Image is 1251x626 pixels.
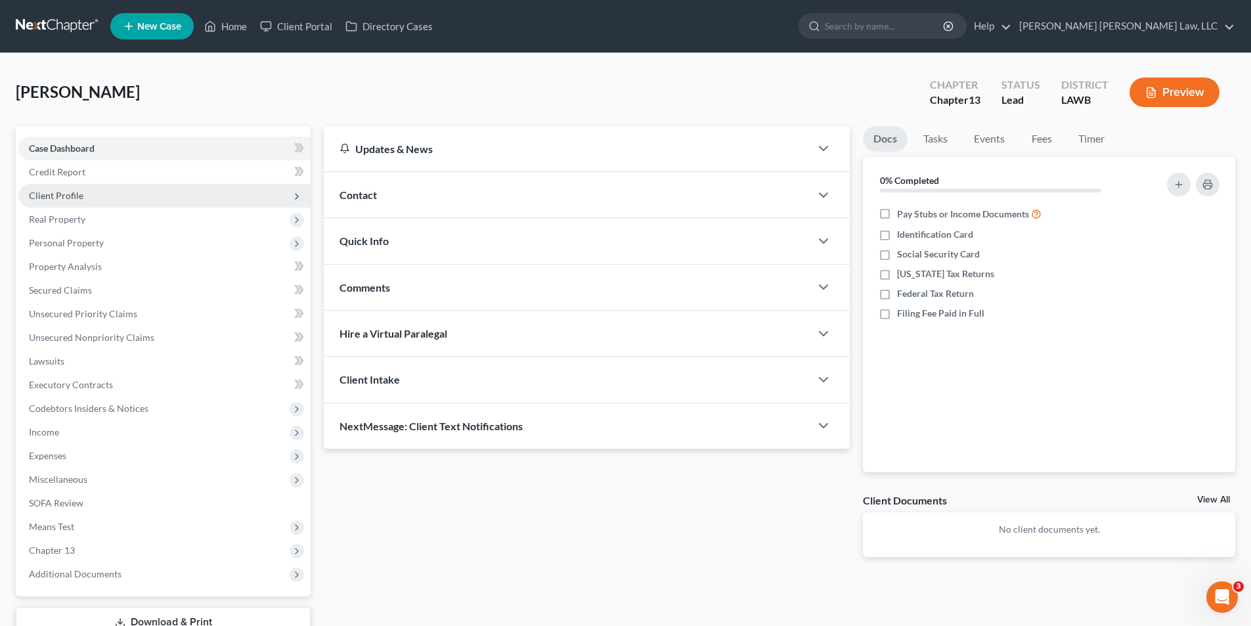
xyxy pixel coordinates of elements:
a: Client Portal [253,14,339,38]
span: Chapter 13 [29,545,75,556]
span: Executory Contracts [29,379,113,390]
a: Executory Contracts [18,373,311,397]
span: Unsecured Priority Claims [29,308,137,319]
span: Comments [340,281,390,294]
span: New Case [137,22,181,32]
span: Expenses [29,450,66,461]
a: Help [967,14,1011,38]
a: Unsecured Nonpriority Claims [18,326,311,349]
iframe: Intercom live chat [1206,581,1238,613]
span: Social Security Card [897,248,980,261]
a: Timer [1068,126,1115,152]
span: Pay Stubs or Income Documents [897,208,1029,221]
span: Additional Documents [29,568,121,579]
a: [PERSON_NAME] [PERSON_NAME] Law, LLC [1013,14,1235,38]
span: Unsecured Nonpriority Claims [29,332,154,343]
a: Lawsuits [18,349,311,373]
div: Chapter [930,93,980,108]
p: No client documents yet. [873,523,1225,536]
span: Contact [340,189,377,201]
span: Income [29,426,59,437]
span: Means Test [29,521,74,532]
span: Quick Info [340,235,389,247]
a: Home [198,14,253,38]
span: [PERSON_NAME] [16,82,140,101]
a: Property Analysis [18,255,311,279]
span: SOFA Review [29,497,83,508]
div: Updates & News [340,142,795,156]
span: Identification Card [897,228,973,241]
div: District [1061,78,1108,93]
span: Credit Report [29,166,85,177]
span: Property Analysis [29,261,102,272]
a: Case Dashboard [18,137,311,160]
a: Directory Cases [339,14,439,38]
span: Codebtors Insiders & Notices [29,403,148,414]
input: Search by name... [825,14,945,38]
div: LAWB [1061,93,1108,108]
span: Hire a Virtual Paralegal [340,327,447,340]
a: Fees [1021,126,1063,152]
a: Unsecured Priority Claims [18,302,311,326]
span: Filing Fee Paid in Full [897,307,984,320]
span: NextMessage: Client Text Notifications [340,420,523,432]
span: Secured Claims [29,284,92,296]
strong: 0% Completed [880,175,939,186]
span: Client Profile [29,190,83,201]
div: Lead [1001,93,1040,108]
a: View All [1197,495,1230,504]
span: Case Dashboard [29,143,95,154]
span: Miscellaneous [29,474,87,485]
span: 13 [969,93,980,106]
span: Real Property [29,213,85,225]
a: Events [963,126,1015,152]
span: 3 [1233,581,1244,592]
a: Docs [863,126,908,152]
a: Credit Report [18,160,311,184]
button: Preview [1130,78,1219,107]
a: Secured Claims [18,279,311,302]
div: Client Documents [863,493,947,507]
span: Client Intake [340,373,400,386]
a: Tasks [913,126,958,152]
div: Status [1001,78,1040,93]
span: Lawsuits [29,355,64,367]
div: Chapter [930,78,980,93]
span: Personal Property [29,237,104,248]
span: [US_STATE] Tax Returns [897,267,994,280]
a: SOFA Review [18,491,311,515]
span: Federal Tax Return [897,287,974,300]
